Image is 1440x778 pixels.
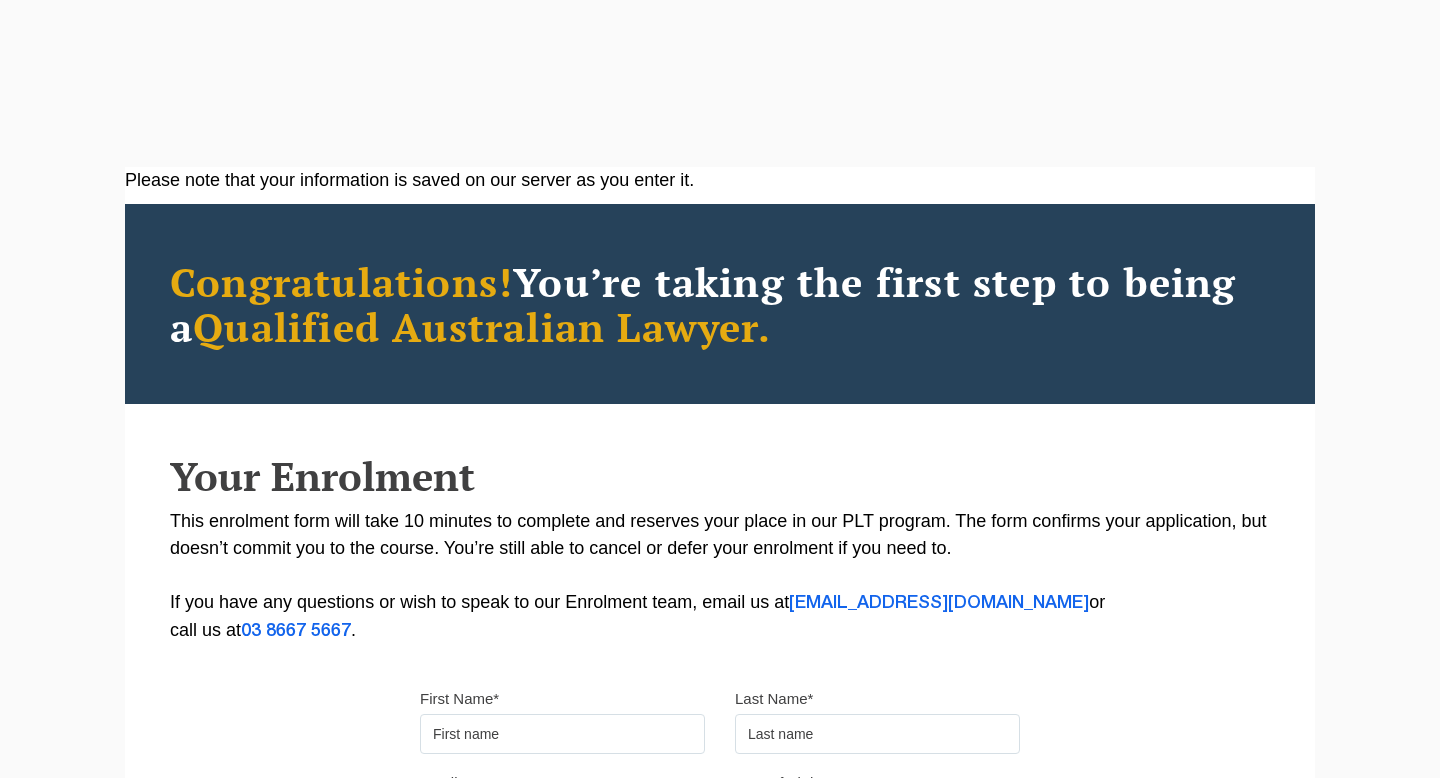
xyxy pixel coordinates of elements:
[170,454,1270,498] h2: Your Enrolment
[420,714,705,754] input: First name
[170,259,1270,349] h2: You’re taking the first step to being a
[193,300,771,353] span: Qualified Australian Lawyer.
[170,255,513,308] span: Congratulations!
[420,689,499,709] label: First Name*
[125,167,1315,194] div: Please note that your information is saved on our server as you enter it.
[789,595,1089,611] a: [EMAIL_ADDRESS][DOMAIN_NAME]
[241,623,351,639] a: 03 8667 5667
[170,508,1270,645] p: This enrolment form will take 10 minutes to complete and reserves your place in our PLT program. ...
[735,689,813,709] label: Last Name*
[735,714,1020,754] input: Last name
